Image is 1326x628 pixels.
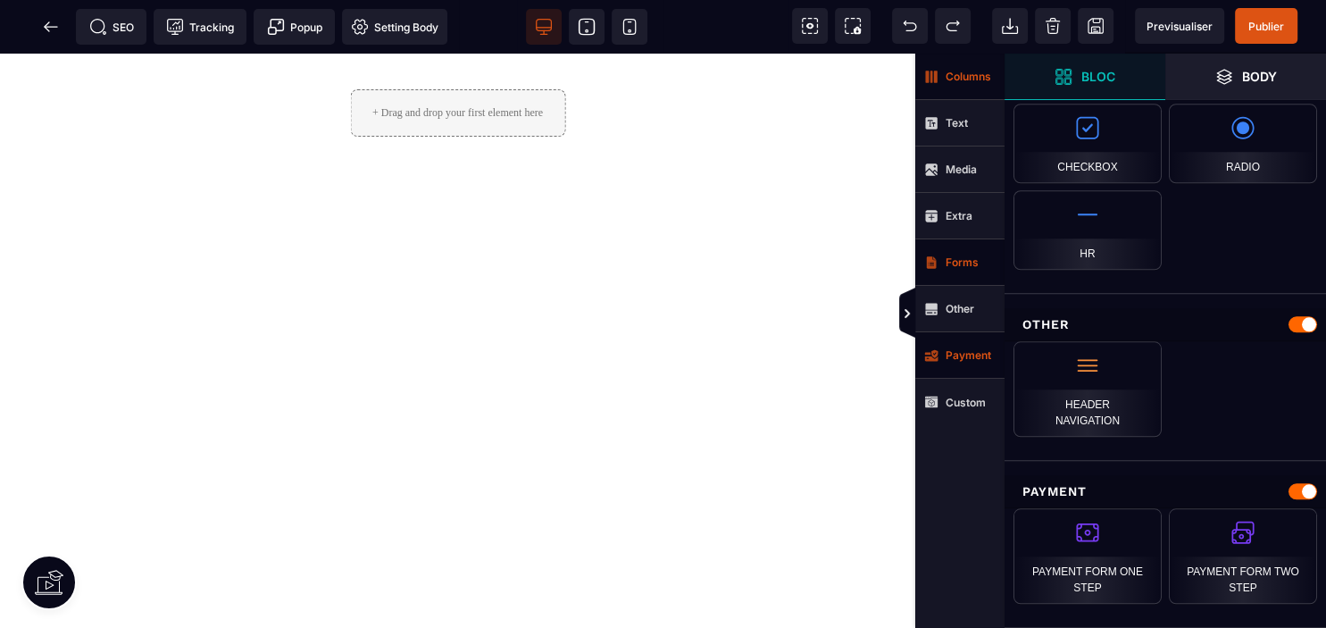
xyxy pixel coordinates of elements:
strong: Forms [946,255,979,269]
div: Payment Form One Step [1013,508,1162,604]
strong: Columns [946,70,991,83]
div: Payment [1005,475,1326,508]
span: Setting Body [351,18,438,36]
span: Open Layer Manager [1165,54,1326,100]
div: Radio [1169,104,1317,183]
span: Screenshot [835,8,871,44]
div: + Drag and drop your first element here [350,36,565,83]
strong: Custom [946,396,986,409]
div: Hr [1013,190,1162,270]
strong: Text [946,116,968,130]
span: SEO [89,18,134,36]
div: Payment Form Two Step [1169,508,1317,604]
strong: Bloc [1081,70,1115,83]
div: Header navigation [1013,341,1162,437]
div: Checkbox [1013,104,1162,183]
span: Publier [1248,20,1284,33]
strong: Payment [946,348,991,362]
span: Tracking [166,18,234,36]
span: Open Blocks [1005,54,1165,100]
span: View components [792,8,828,44]
strong: Other [946,302,974,315]
span: Popup [267,18,322,36]
strong: Body [1242,70,1277,83]
span: Previsualiser [1147,20,1213,33]
strong: Media [946,163,977,176]
div: Other [1005,308,1326,341]
strong: Extra [946,209,972,222]
span: Preview [1135,8,1224,44]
